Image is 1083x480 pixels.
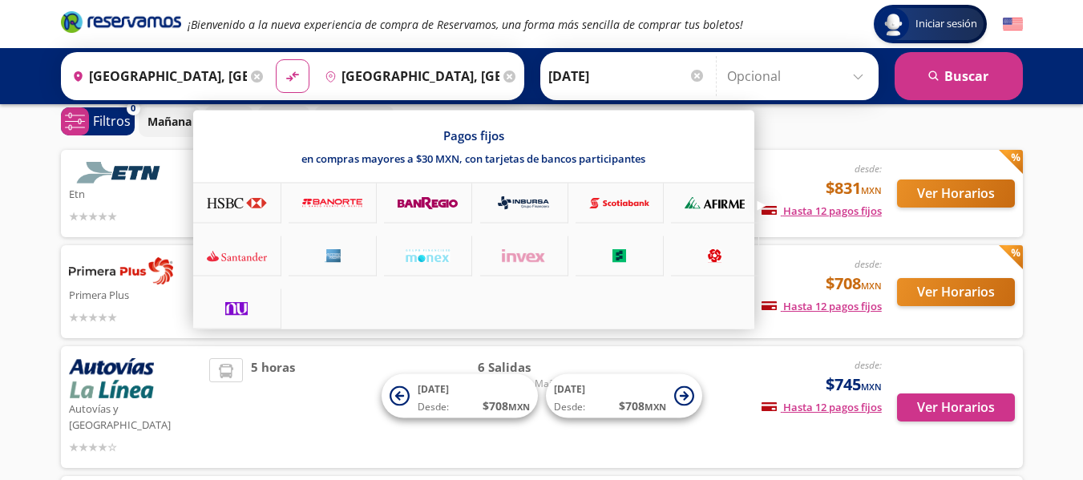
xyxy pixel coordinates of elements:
[61,10,181,38] a: Brand Logo
[762,400,882,414] span: Hasta 12 pagos fijos
[443,127,504,143] p: Pagos fijos
[762,204,882,218] span: Hasta 12 pagos fijos
[548,56,705,96] input: Elegir Fecha
[418,382,449,396] span: [DATE]
[895,52,1023,100] button: Buscar
[861,280,882,292] small: MXN
[314,106,394,137] button: Madrugada
[69,184,202,203] p: Etn
[909,16,984,32] span: Iniciar sesión
[554,400,585,414] span: Desde:
[188,17,743,32] em: ¡Bienvenido a la nueva experiencia de compra de Reservamos, una forma más sencilla de comprar tus...
[318,56,499,96] input: Buscar Destino
[418,400,449,414] span: Desde:
[69,284,202,304] p: Primera Plus
[61,107,135,135] button: 0Filtros
[855,257,882,271] em: desde:
[61,10,181,34] i: Brand Logo
[897,393,1015,422] button: Ver Horarios
[826,176,882,200] span: $831
[826,272,882,296] span: $708
[131,102,135,115] span: 0
[93,111,131,131] p: Filtros
[855,358,882,372] em: desde:
[139,106,200,137] button: Mañana
[897,278,1015,306] button: Ver Horarios
[508,401,530,413] small: MXN
[147,113,192,130] p: Mañana
[478,358,608,377] span: 6 Salidas
[257,106,310,137] button: Noche
[69,257,173,284] img: Primera Plus
[897,179,1015,208] button: Ver Horarios
[483,397,530,414] span: $ 708
[619,397,666,414] span: $ 708
[826,373,882,397] span: $745
[645,401,666,413] small: MXN
[861,184,882,196] small: MXN
[727,56,871,96] input: Opcional
[301,151,645,166] p: en compras mayores a $30 MXN, con tarjetas de bancos participantes
[861,381,882,393] small: MXN
[69,162,173,184] img: Etn
[69,398,202,433] p: Autovías y [GEOGRAPHIC_DATA]
[855,162,882,175] em: desde:
[204,106,253,137] button: Tarde
[762,299,882,313] span: Hasta 12 pagos fijos
[251,358,295,456] span: 5 horas
[546,374,702,418] button: [DATE]Desde:$708MXN
[66,56,247,96] input: Buscar Origen
[69,358,154,398] img: Autovías y La Línea
[382,374,538,418] button: [DATE]Desde:$708MXN
[554,382,585,396] span: [DATE]
[1003,14,1023,34] button: English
